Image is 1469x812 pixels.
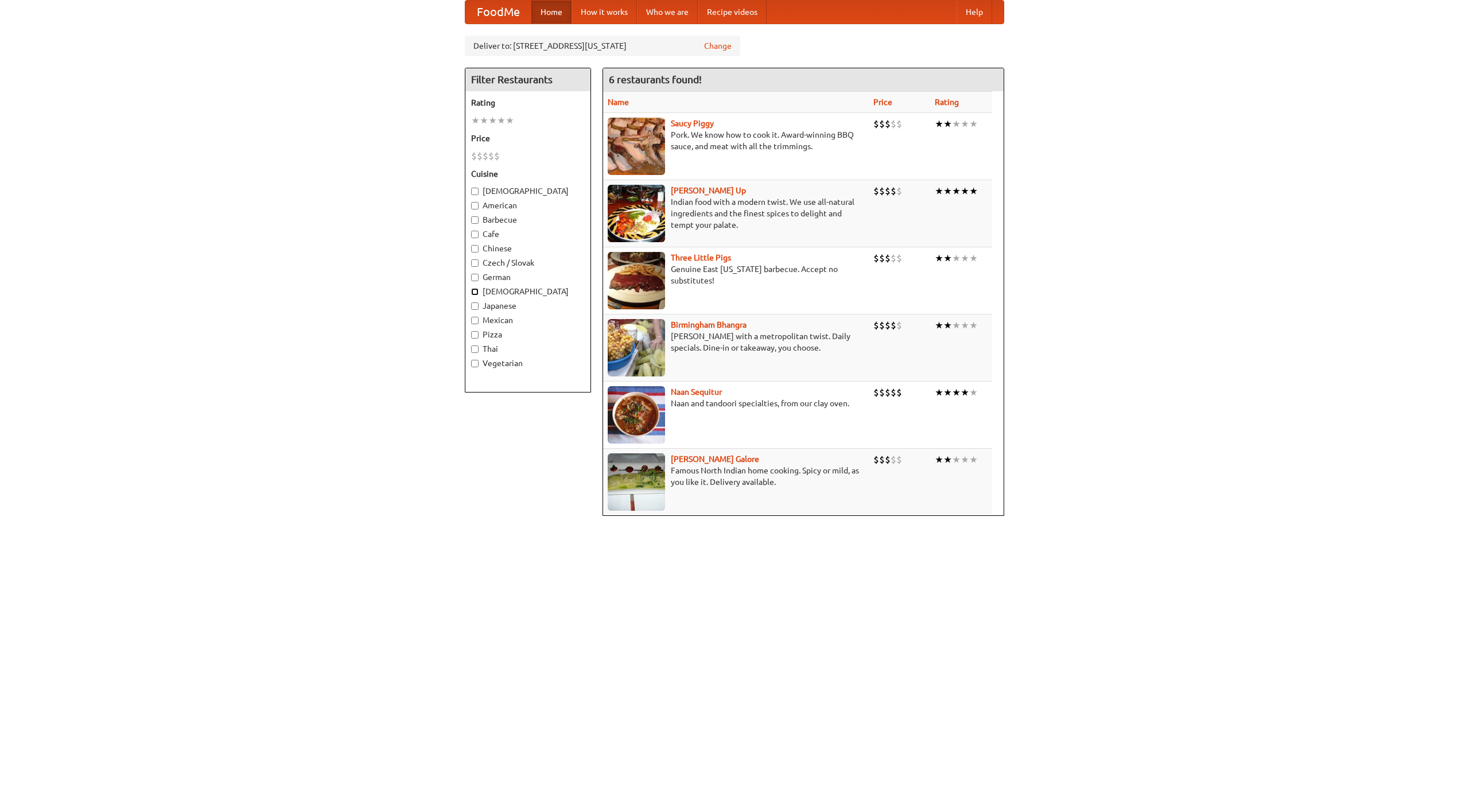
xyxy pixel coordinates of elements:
[891,386,896,399] li: $
[471,150,477,162] li: $
[873,386,879,399] li: $
[935,319,943,332] li: ★
[891,252,896,265] li: $
[957,1,992,24] a: Help
[671,119,714,128] a: Saucy Piggy
[471,358,585,369] label: Vegetarian
[506,114,514,127] li: ★
[609,74,702,85] ng-pluralize: 6 restaurants found!
[952,386,961,399] li: ★
[608,465,864,488] p: Famous North Indian home cooking. Spicy or mild, as you like it. Delivery available.
[704,40,732,52] a: Change
[943,185,952,197] li: ★
[896,118,902,130] li: $
[471,214,585,226] label: Barbecue
[483,150,488,162] li: $
[969,185,978,197] li: ★
[471,343,585,355] label: Thai
[935,98,959,107] a: Rating
[961,185,969,197] li: ★
[608,319,665,376] img: bhangra.jpg
[471,345,479,353] input: Thai
[477,150,483,162] li: $
[961,386,969,399] li: ★
[465,68,590,91] h4: Filter Restaurants
[879,252,885,265] li: $
[471,114,480,127] li: ★
[961,319,969,332] li: ★
[608,196,864,231] p: Indian food with a modern twist. We use all-natural ingredients and the finest spices to delight ...
[494,150,500,162] li: $
[637,1,698,24] a: Who we are
[471,133,585,144] h5: Price
[488,114,497,127] li: ★
[471,331,479,339] input: Pizza
[873,319,879,332] li: $
[885,252,891,265] li: $
[497,114,506,127] li: ★
[896,319,902,332] li: $
[608,386,665,444] img: naansequitur.jpg
[935,453,943,466] li: ★
[471,288,479,296] input: [DEMOGRAPHIC_DATA]
[935,118,943,130] li: ★
[873,98,892,107] a: Price
[471,168,585,180] h5: Cuisine
[471,317,479,324] input: Mexican
[943,252,952,265] li: ★
[969,319,978,332] li: ★
[698,1,767,24] a: Recipe videos
[879,386,885,399] li: $
[471,200,585,211] label: American
[471,228,585,240] label: Cafe
[608,331,864,353] p: [PERSON_NAME] with a metropolitan twist. Daily specials. Dine-in or takeaway, you choose.
[465,1,531,24] a: FoodMe
[969,453,978,466] li: ★
[471,271,585,283] label: German
[671,253,731,262] b: Three Little Pigs
[671,454,759,464] a: [PERSON_NAME] Galore
[608,252,665,309] img: littlepigs.jpg
[969,118,978,130] li: ★
[608,185,665,242] img: curryup.jpg
[471,97,585,108] h5: Rating
[891,319,896,332] li: $
[943,319,952,332] li: ★
[879,185,885,197] li: $
[969,386,978,399] li: ★
[471,231,479,238] input: Cafe
[873,252,879,265] li: $
[471,257,585,269] label: Czech / Slovak
[943,453,952,466] li: ★
[952,252,961,265] li: ★
[885,118,891,130] li: $
[572,1,637,24] a: How it works
[935,185,943,197] li: ★
[885,319,891,332] li: $
[471,329,585,340] label: Pizza
[885,386,891,399] li: $
[471,300,585,312] label: Japanese
[608,263,864,286] p: Genuine East [US_STATE] barbecue. Accept no substitutes!
[671,320,747,329] a: Birmingham Bhangra
[935,252,943,265] li: ★
[671,186,746,195] a: [PERSON_NAME] Up
[608,129,864,152] p: Pork. We know how to cook it. Award-winning BBQ sauce, and meat with all the trimmings.
[671,387,722,397] b: Naan Sequitur
[471,360,479,367] input: Vegetarian
[961,453,969,466] li: ★
[891,185,896,197] li: $
[952,185,961,197] li: ★
[885,453,891,466] li: $
[896,252,902,265] li: $
[471,188,479,195] input: [DEMOGRAPHIC_DATA]
[961,252,969,265] li: ★
[891,453,896,466] li: $
[471,202,479,209] input: American
[873,185,879,197] li: $
[879,453,885,466] li: $
[465,36,740,56] div: Deliver to: [STREET_ADDRESS][US_STATE]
